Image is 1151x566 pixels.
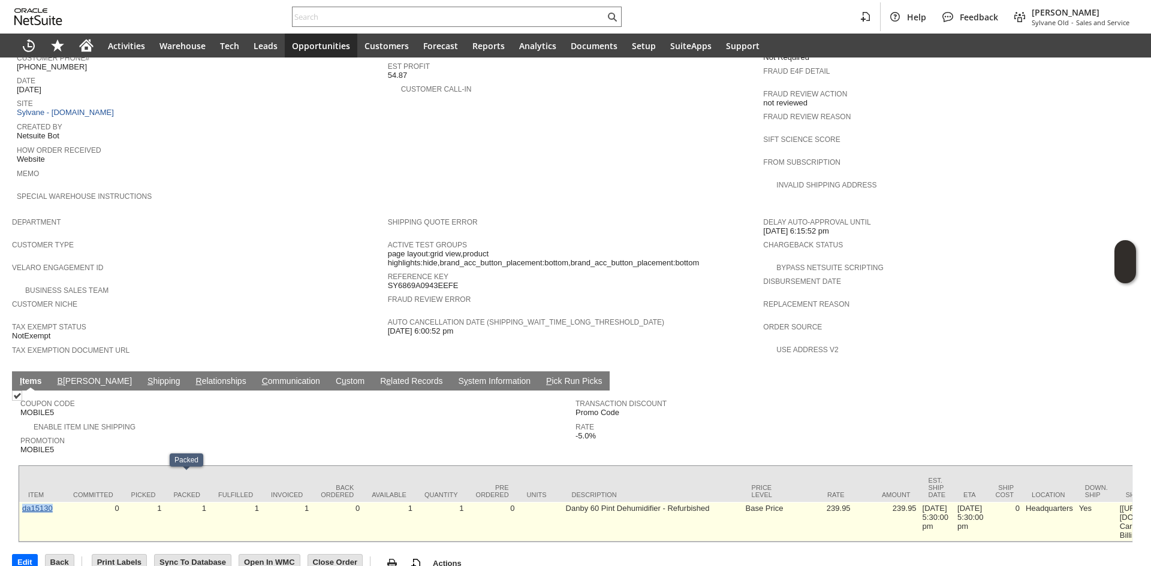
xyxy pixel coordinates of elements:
a: Created By [17,123,62,131]
a: Support [719,34,767,57]
div: Committed [73,491,113,498]
a: Memo [17,170,39,178]
a: Fraud E4F Detail [763,67,830,75]
a: Documents [564,34,625,57]
a: Customer Call-in [401,85,472,93]
span: Opportunities [292,40,350,52]
a: Pick Run Picks [543,376,605,388]
td: Danby 60 Pint Dehumidifier - Refurbished [563,502,743,541]
span: page layout:grid view,product highlights:hide,brand_acc_button_placement:bottom,brand_acc_button_... [388,249,758,268]
a: Setup [625,34,663,57]
a: Warehouse [152,34,213,57]
td: 1 [363,502,415,541]
a: Items [17,376,45,388]
a: Activities [101,34,152,57]
div: Invoiced [271,491,303,498]
td: [DATE] 5:30:00 pm [954,502,986,541]
div: Back Ordered [321,484,354,498]
td: Base Price [743,502,788,541]
a: System Information [455,376,534,388]
div: Item [28,491,55,498]
a: Unrolled view on [1117,374,1132,388]
span: NotExempt [12,331,50,341]
a: da15130 [22,504,53,513]
span: MOBILE5 [20,445,54,455]
a: Home [72,34,101,57]
span: C [262,376,268,386]
a: Use Address V2 [776,346,838,354]
span: Not Required [763,53,809,62]
span: Activities [108,40,145,52]
a: Customer Niche [12,300,77,308]
a: SuiteApps [663,34,719,57]
span: Sales and Service [1076,18,1129,27]
span: [PHONE_NUMBER] [17,62,87,72]
td: 239.95 [788,502,854,541]
span: e [386,376,391,386]
div: Amount [863,491,911,498]
div: Pre Ordered [476,484,509,498]
div: Packed [174,456,198,464]
a: Business Sales Team [25,286,109,295]
a: Invalid Shipping Address [776,181,876,189]
svg: logo [14,8,62,25]
span: Reports [472,40,505,52]
span: Tech [220,40,239,52]
span: Netsuite Bot [17,131,59,141]
span: Support [726,40,760,52]
a: Est Profit [388,62,430,71]
span: Documents [571,40,617,52]
a: Reference Key [388,273,448,281]
a: Sift Science Score [763,135,840,144]
td: 1 [209,502,262,541]
a: Promotion [20,437,65,445]
a: Special Warehouse Instructions [17,192,152,201]
a: Active Test Groups [388,241,467,249]
span: -5.0% [575,431,596,441]
a: Fraud Review Error [388,295,471,304]
a: Auto Cancellation Date (shipping_wait_time_long_threshold_date) [388,318,664,326]
a: Tax Exemption Document URL [12,346,129,355]
div: Description [572,491,734,498]
span: MOBILE5 [20,408,54,417]
div: Down. Ship [1085,484,1108,498]
td: 0 [64,502,122,541]
span: Customers [364,40,409,52]
span: I [20,376,22,386]
a: Customer Type [12,241,74,249]
a: Relationships [193,376,249,388]
span: not reviewed [763,98,807,108]
a: Replacement reason [763,300,849,308]
span: [DATE] 6:00:52 pm [388,326,454,336]
a: Enable Item Line Shipping [34,423,135,431]
div: Location [1032,491,1067,498]
td: Yes [1076,502,1117,541]
span: Promo Code [575,408,619,417]
svg: Home [79,38,94,53]
div: Picked [131,491,156,498]
a: How Order Received [17,146,101,155]
td: Headquarters [1023,502,1076,541]
span: Sylvane Old [1032,18,1069,27]
a: Customers [357,34,416,57]
span: S [147,376,153,386]
td: 1 [122,502,165,541]
span: R [196,376,202,386]
span: - [1071,18,1074,27]
a: Leads [246,34,285,57]
span: Analytics [519,40,556,52]
span: Leads [254,40,278,52]
a: Bypass NetSuite Scripting [776,264,883,272]
td: 1 [415,502,467,541]
svg: Shortcuts [50,38,65,53]
span: P [546,376,552,386]
a: B[PERSON_NAME] [55,376,135,388]
a: Order Source [763,323,822,331]
a: Site [17,99,33,108]
a: Transaction Discount [575,399,667,408]
a: Opportunities [285,34,357,57]
a: Department [12,218,61,226]
iframe: Click here to launch Oracle Guided Learning Help Panel [1114,240,1136,283]
div: Quantity [424,491,458,498]
a: Delay Auto-Approval Until [763,218,870,226]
